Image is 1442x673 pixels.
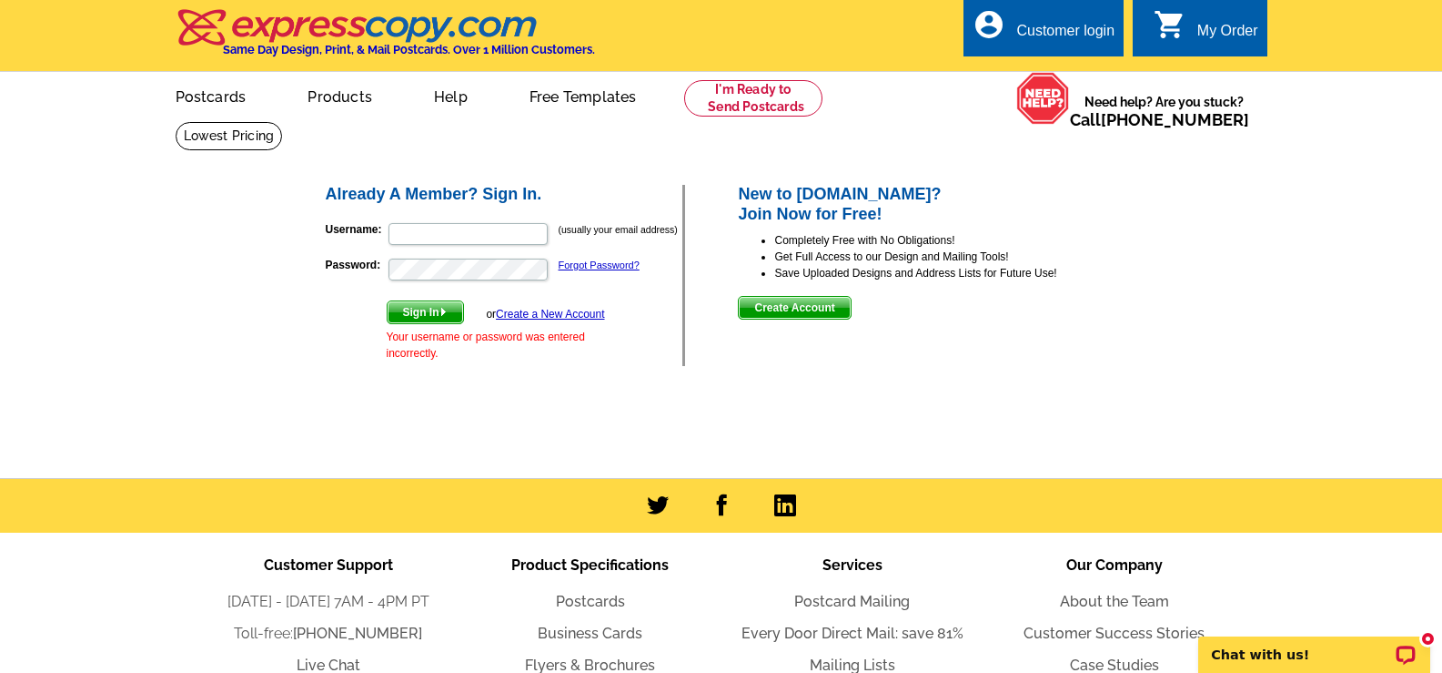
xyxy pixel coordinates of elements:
a: Postcards [146,74,276,117]
i: account_circle [973,8,1005,41]
div: Customer login [1016,23,1114,48]
h2: Already A Member? Sign In. [326,185,683,205]
iframe: LiveChat chat widget [1186,616,1442,673]
a: Postcards [556,593,625,610]
button: Create Account [738,296,851,320]
h4: Same Day Design, Print, & Mail Postcards. Over 1 Million Customers. [223,43,595,56]
span: Product Specifications [511,556,669,574]
button: Sign In [387,301,464,324]
div: Your username or password was entered incorrectly. [387,329,605,362]
a: Free Templates [500,74,666,117]
li: Save Uploaded Designs and Address Lists for Future Use! [774,265,1119,281]
i: shopping_cart [1154,8,1186,41]
a: Postcard Mailing [794,593,910,610]
a: shopping_cart My Order [1154,20,1258,43]
span: Need help? Are you stuck? [1070,93,1258,129]
span: Sign In [388,301,463,323]
a: Every Door Direct Mail: save 81% [741,625,963,642]
li: [DATE] - [DATE] 7AM - 4PM PT [197,591,459,613]
a: Help [405,74,497,117]
a: [PHONE_NUMBER] [293,625,422,642]
span: Our Company [1066,556,1163,574]
h2: New to [DOMAIN_NAME]? Join Now for Free! [738,185,1119,224]
div: or [486,306,604,322]
img: button-next-arrow-white.png [439,308,448,316]
li: Completely Free with No Obligations! [774,232,1119,249]
label: Username: [326,221,387,238]
a: Business Cards [538,625,642,642]
span: Customer Support [264,556,393,574]
a: Products [278,74,401,117]
a: [PHONE_NUMBER] [1101,110,1249,129]
small: (usually your email address) [559,224,678,235]
a: Same Day Design, Print, & Mail Postcards. Over 1 Million Customers. [176,22,595,56]
div: My Order [1197,23,1258,48]
span: Call [1070,110,1249,129]
a: account_circle Customer login [973,20,1114,43]
a: Create a New Account [496,308,604,321]
a: Forgot Password? [559,260,640,270]
span: Create Account [739,297,850,319]
a: About the Team [1060,593,1169,610]
label: Password: [326,257,387,273]
li: Toll-free: [197,623,459,645]
li: Get Full Access to our Design and Mailing Tools! [774,249,1119,265]
img: help [1016,72,1070,125]
a: Customer Success Stories [1024,625,1205,642]
span: Services [822,556,882,574]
